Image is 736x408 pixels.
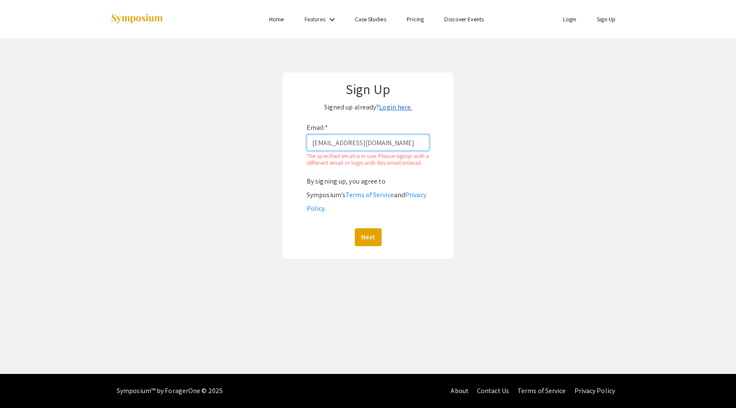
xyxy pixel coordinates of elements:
[117,374,223,408] div: Symposium™ by ForagerOne © 2025
[305,15,326,23] a: Features
[451,386,469,395] a: About
[597,15,615,23] a: Sign Up
[379,103,412,112] a: Login here.
[307,175,429,215] div: By signing up, you agree to Symposium’s and .
[307,121,328,135] label: Email:
[345,190,394,199] a: Terms of Service
[6,370,36,402] iframe: Chat
[307,151,429,166] p: The specified email is in use. Please signup with a different email or login with this email inst...
[407,15,424,23] a: Pricing
[355,15,386,23] a: Case Studies
[575,386,615,395] a: Privacy Policy
[110,13,164,25] img: Symposium by ForagerOne
[477,386,509,395] a: Contact Us
[444,15,484,23] a: Discover Events
[327,14,337,25] mat-icon: Expand Features list
[269,15,284,23] a: Home
[291,81,445,97] h1: Sign Up
[517,386,566,395] a: Terms of Service
[307,190,426,213] a: Privacy Policy
[563,15,577,23] a: Login
[355,228,382,246] button: Next
[291,101,445,114] p: Signed up already?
